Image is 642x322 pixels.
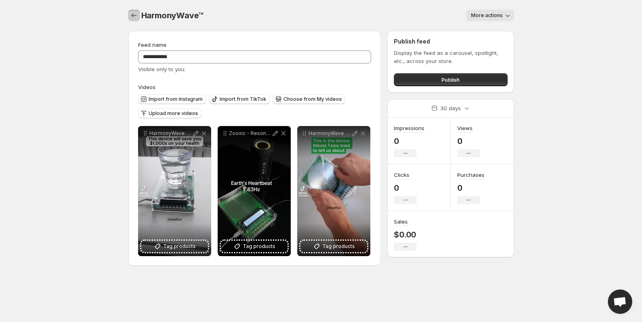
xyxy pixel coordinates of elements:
[394,171,409,179] h3: Clicks
[220,96,266,102] span: Import from TikTok
[457,183,484,193] p: 0
[138,66,186,72] span: Visible only to you.
[394,49,507,65] p: Display the feed as a carousel, spotlight, etc., across your store.
[440,104,461,112] p: 30 days
[394,37,507,46] h2: Publish feed
[138,84,156,90] span: Videos
[243,242,275,250] span: Tag products
[128,10,140,21] button: Settings
[608,289,632,314] a: Open chat
[394,218,408,226] h3: Sales
[273,94,345,104] button: Choose from My videos
[466,10,514,21] button: More actions
[394,230,417,239] p: $0.00
[163,242,196,250] span: Tag products
[322,242,355,250] span: Tag products
[138,109,201,118] button: Upload more videos
[394,124,424,132] h3: Impressions
[283,96,342,102] span: Choose from My videos
[457,136,480,146] p: 0
[394,73,507,86] button: Publish
[229,130,271,137] p: Zooxic - Resonance Generator zooxic 1
[394,136,424,146] p: 0
[300,241,367,252] button: Tag products
[149,130,192,137] p: HarmonyWave Adjustable Frequency Generator 783Hz Relaxation Aid Innovault 2
[149,96,203,102] span: Import from Instagram
[457,171,484,179] h3: Purchases
[394,183,417,193] p: 0
[218,126,291,256] div: Zooxic - Resonance Generator zooxic 1Tag products
[297,126,370,256] div: HarmonyWave Adjustable Frequency Generator 783Hz Relaxation Aid InnovaultTag products
[457,124,473,132] h3: Views
[471,12,503,19] span: More actions
[138,94,206,104] button: Import from Instagram
[138,126,211,256] div: HarmonyWave Adjustable Frequency Generator 783Hz Relaxation Aid Innovault 2Tag products
[141,11,204,20] span: HarmonyWave™
[149,110,198,117] span: Upload more videos
[309,130,351,137] p: HarmonyWave Adjustable Frequency Generator 783Hz Relaxation Aid Innovault
[138,41,166,48] span: Feed name
[441,76,460,84] span: Publish
[141,241,208,252] button: Tag products
[209,94,270,104] button: Import from TikTok
[221,241,287,252] button: Tag products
